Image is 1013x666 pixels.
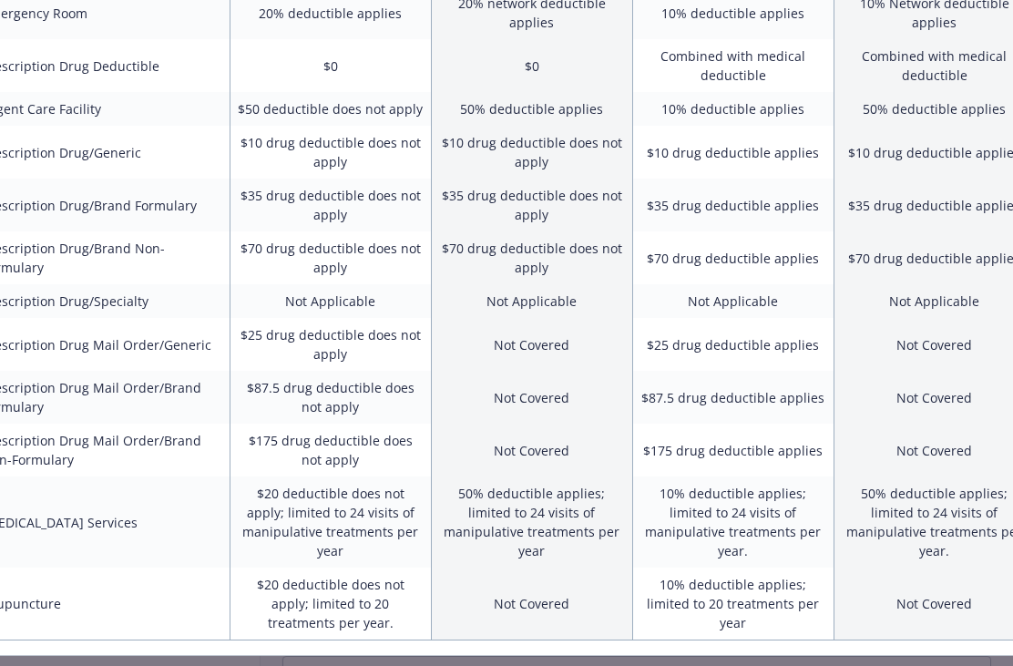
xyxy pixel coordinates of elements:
[632,126,834,179] td: $10 drug deductible applies
[230,231,431,284] td: $70 drug deductible does not apply
[431,318,632,371] td: Not Covered
[431,39,632,92] td: $0
[632,231,834,284] td: $70 drug deductible applies
[431,371,632,424] td: Not Covered
[431,231,632,284] td: $70 drug deductible does not apply
[230,179,431,231] td: $35 drug deductible does not apply
[632,476,834,568] td: 10% deductible applies; limited to 24 visits of manipulative treatments per year.
[632,39,834,92] td: Combined with medical deductible
[230,318,431,371] td: $25 drug deductible does not apply
[230,92,431,126] td: $50 deductible does not apply
[632,568,834,640] td: 10% deductible applies; limited to 20 treatments per year
[431,284,632,318] td: Not Applicable
[632,424,834,476] td: $175 drug deductible applies
[230,476,431,568] td: $20 deductible does not apply; limited to 24 visits of manipulative treatments per year
[230,39,431,92] td: $0
[230,371,431,424] td: $87.5 drug deductible does not apply
[431,568,632,640] td: Not Covered
[431,424,632,476] td: Not Covered
[431,126,632,179] td: $10 drug deductible does not apply
[230,126,431,179] td: $10 drug deductible does not apply
[230,568,431,640] td: $20 deductible does not apply; limited to 20 treatments per year.
[632,284,834,318] td: Not Applicable
[632,371,834,424] td: $87.5 drug deductible applies
[632,318,834,371] td: $25 drug deductible applies
[230,424,431,476] td: $175 drug deductible does not apply
[431,476,632,568] td: 50% deductible applies; limited to 24 visits of manipulative treatments per year
[431,179,632,231] td: $35 drug deductible does not apply
[632,92,834,126] td: 10% deductible applies
[632,179,834,231] td: $35 drug deductible applies
[431,92,632,126] td: 50% deductible applies
[230,284,431,318] td: Not Applicable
